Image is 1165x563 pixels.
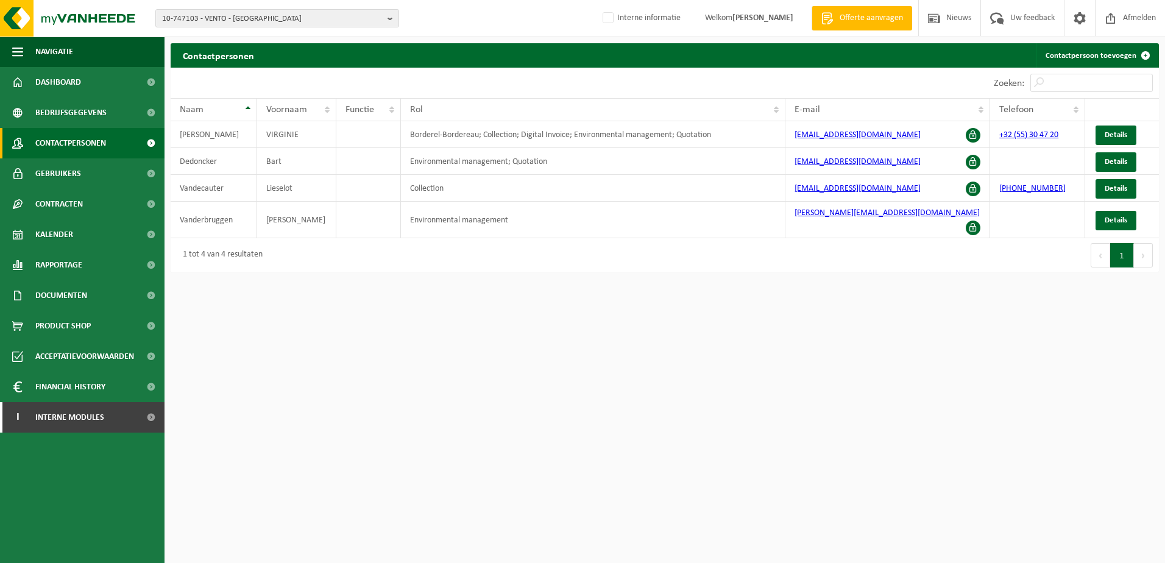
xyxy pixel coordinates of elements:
[155,9,399,27] button: 10-747103 - VENTO - [GEOGRAPHIC_DATA]
[345,105,374,115] span: Functie
[180,105,204,115] span: Naam
[35,219,73,250] span: Kalender
[177,244,263,266] div: 1 tot 4 van 4 resultaten
[1096,211,1136,230] a: Details
[266,105,307,115] span: Voornaam
[35,67,81,97] span: Dashboard
[1105,216,1127,224] span: Details
[35,97,107,128] span: Bedrijfsgegevens
[401,202,785,238] td: Environmental management
[999,184,1066,193] a: [PHONE_NUMBER]
[257,175,336,202] td: Lieselot
[171,121,257,148] td: [PERSON_NAME]
[35,311,91,341] span: Product Shop
[795,184,921,193] a: [EMAIL_ADDRESS][DOMAIN_NAME]
[35,402,104,433] span: Interne modules
[35,372,105,402] span: Financial History
[171,148,257,175] td: Dedoncker
[162,10,383,28] span: 10-747103 - VENTO - [GEOGRAPHIC_DATA]
[401,175,785,202] td: Collection
[171,175,257,202] td: Vandecauter
[1096,179,1136,199] a: Details
[1110,243,1134,267] button: 1
[257,121,336,148] td: VIRGINIE
[35,341,134,372] span: Acceptatievoorwaarden
[732,13,793,23] strong: [PERSON_NAME]
[12,402,23,433] span: I
[812,6,912,30] a: Offerte aanvragen
[35,37,73,67] span: Navigatie
[35,280,87,311] span: Documenten
[35,128,106,158] span: Contactpersonen
[1134,243,1153,267] button: Next
[35,158,81,189] span: Gebruikers
[994,79,1024,88] label: Zoeken:
[1096,126,1136,145] a: Details
[600,9,681,27] label: Interne informatie
[795,130,921,140] a: [EMAIL_ADDRESS][DOMAIN_NAME]
[1091,243,1110,267] button: Previous
[401,148,785,175] td: Environmental management; Quotation
[999,130,1058,140] a: +32 (55) 30 47 20
[401,121,785,148] td: Borderel-Bordereau; Collection; Digital Invoice; Environmental management; Quotation
[35,250,82,280] span: Rapportage
[1096,152,1136,172] a: Details
[171,43,266,67] h2: Contactpersonen
[795,157,921,166] a: [EMAIL_ADDRESS][DOMAIN_NAME]
[171,202,257,238] td: Vanderbruggen
[257,202,336,238] td: [PERSON_NAME]
[1036,43,1158,68] a: Contactpersoon toevoegen
[410,105,423,115] span: Rol
[1105,185,1127,193] span: Details
[35,189,83,219] span: Contracten
[1105,158,1127,166] span: Details
[1105,131,1127,139] span: Details
[837,12,906,24] span: Offerte aanvragen
[999,105,1033,115] span: Telefoon
[257,148,336,175] td: Bart
[795,105,820,115] span: E-mail
[795,208,980,218] a: [PERSON_NAME][EMAIL_ADDRESS][DOMAIN_NAME]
